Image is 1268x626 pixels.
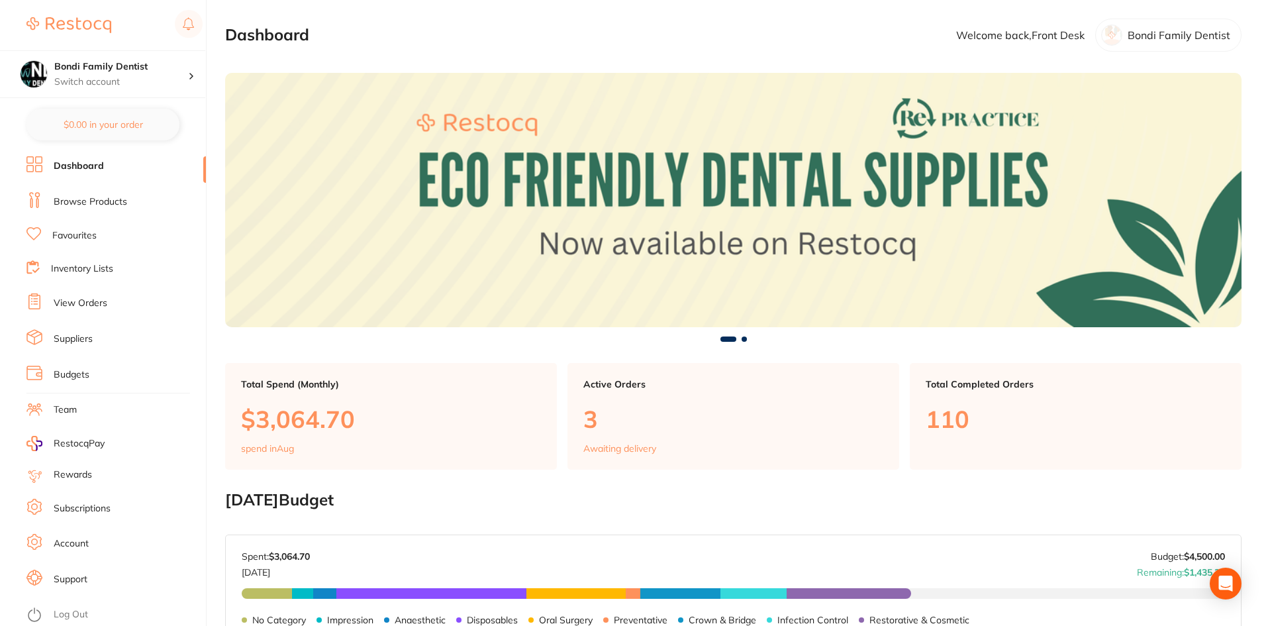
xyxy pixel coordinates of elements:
a: Active Orders3Awaiting delivery [567,363,899,470]
p: $3,064.70 [241,405,541,433]
img: Bondi Family Dentist [21,61,47,87]
p: Budget: [1151,551,1225,562]
p: Impression [327,615,373,625]
a: Suppliers [54,333,93,346]
a: Inventory Lists [51,262,113,276]
h2: Dashboard [225,26,309,44]
p: 3 [583,405,883,433]
p: Restorative & Cosmetic [869,615,969,625]
p: Switch account [54,76,188,89]
p: No Category [252,615,306,625]
p: Welcome back, Front Desk [956,29,1085,41]
a: Dashboard [54,160,104,173]
h2: [DATE] Budget [225,491,1242,509]
p: Remaining: [1137,562,1225,578]
p: Awaiting delivery [583,443,656,454]
a: Team [54,403,77,417]
a: Log Out [54,608,88,621]
a: Browse Products [54,195,127,209]
p: [DATE] [242,562,310,578]
button: Log Out [26,605,202,626]
a: Account [54,537,89,550]
strong: $4,500.00 [1184,550,1225,562]
p: Disposables [467,615,518,625]
p: Infection Control [777,615,848,625]
p: Active Orders [583,379,883,390]
a: Total Spend (Monthly)$3,064.70spend inAug [225,363,557,470]
p: Total Spend (Monthly) [241,379,541,390]
span: RestocqPay [54,437,105,450]
img: Dashboard [225,73,1242,327]
img: Restocq Logo [26,17,111,33]
strong: $1,435.30 [1184,566,1225,578]
p: Spent: [242,551,310,562]
strong: $3,064.70 [269,550,310,562]
div: Open Intercom Messenger [1210,568,1242,600]
a: Support [54,573,87,586]
p: Anaesthetic [395,615,446,625]
h4: Bondi Family Dentist [54,60,188,74]
a: RestocqPay [26,436,105,451]
a: Total Completed Orders110 [910,363,1242,470]
p: Preventative [614,615,667,625]
a: Restocq Logo [26,10,111,40]
a: Favourites [52,229,97,242]
p: spend in Aug [241,443,294,454]
p: Oral Surgery [539,615,593,625]
img: RestocqPay [26,436,42,451]
a: Rewards [54,468,92,482]
a: Budgets [54,368,89,382]
p: Crown & Bridge [689,615,756,625]
a: View Orders [54,297,107,310]
p: 110 [926,405,1226,433]
a: Subscriptions [54,502,111,515]
p: Bondi Family Dentist [1128,29,1230,41]
button: $0.00 in your order [26,109,179,140]
p: Total Completed Orders [926,379,1226,390]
